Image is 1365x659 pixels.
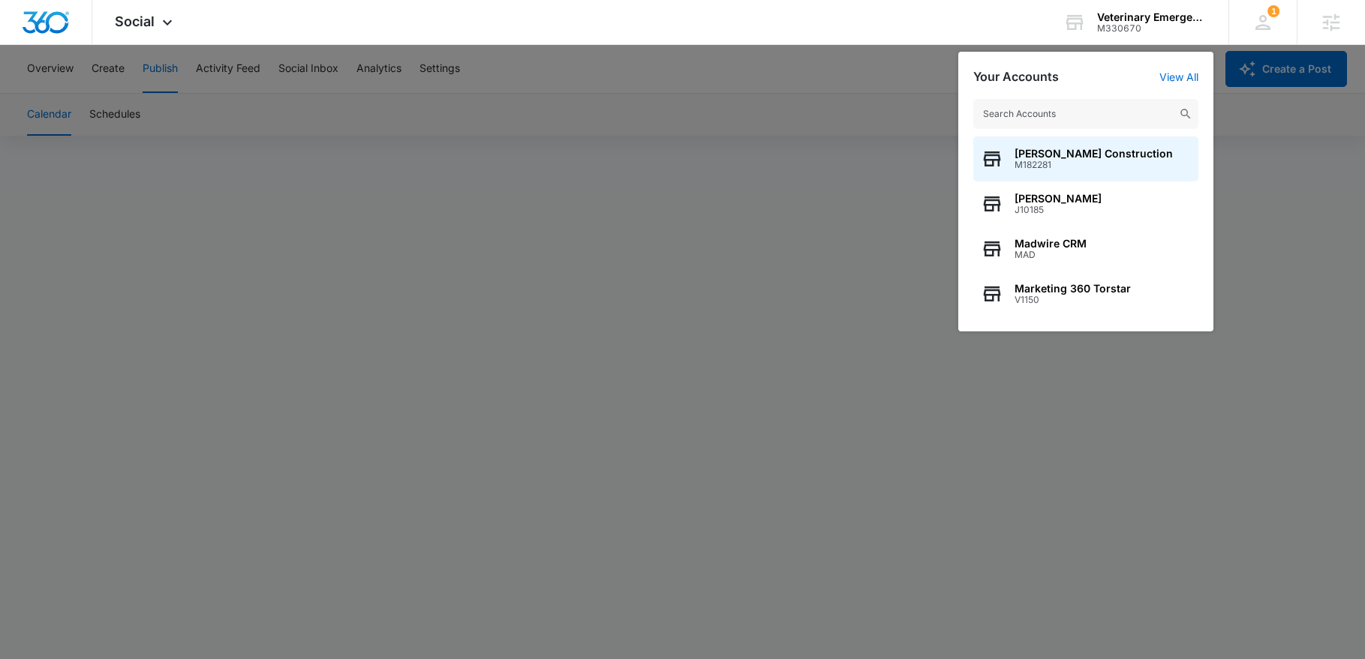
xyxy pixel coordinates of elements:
[1015,148,1173,160] span: [PERSON_NAME] Construction
[1015,238,1087,250] span: Madwire CRM
[973,99,1198,129] input: Search Accounts
[1015,193,1102,205] span: [PERSON_NAME]
[115,13,155,29] span: Social
[1097,11,1207,23] div: account name
[973,181,1198,226] button: [PERSON_NAME]J10185
[1159,70,1198,83] a: View All
[1097,23,1207,34] div: account id
[1015,283,1131,295] span: Marketing 360 Torstar
[1015,295,1131,305] span: V1150
[973,226,1198,271] button: Madwire CRMMAD
[1015,160,1173,170] span: M182281
[973,70,1059,84] h2: Your Accounts
[1267,5,1279,17] div: notifications count
[973,136,1198,181] button: [PERSON_NAME] ConstructionM182281
[973,271,1198,316] button: Marketing 360 TorstarV1150
[1267,5,1279,17] span: 1
[1015,205,1102,215] span: J10185
[1015,250,1087,260] span: MAD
